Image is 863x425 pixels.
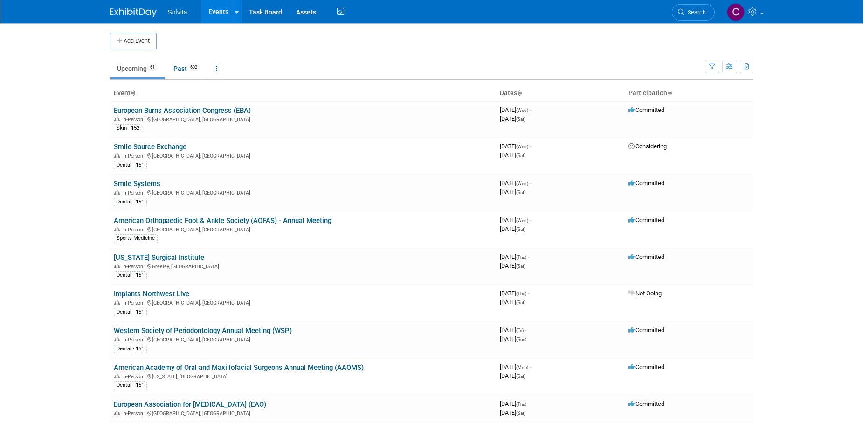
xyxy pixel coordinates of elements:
[516,365,528,370] span: (Mon)
[147,64,158,71] span: 61
[530,363,531,370] span: -
[500,363,531,370] span: [DATE]
[500,253,529,260] span: [DATE]
[500,225,525,232] span: [DATE]
[166,60,207,77] a: Past602
[122,153,146,159] span: In-Person
[114,152,492,159] div: [GEOGRAPHIC_DATA], [GEOGRAPHIC_DATA]
[628,363,664,370] span: Committed
[500,335,526,342] span: [DATE]
[517,89,522,97] a: Sort by Start Date
[110,60,165,77] a: Upcoming61
[516,337,526,342] span: (Sun)
[131,89,135,97] a: Sort by Event Name
[625,85,753,101] th: Participation
[110,85,496,101] th: Event
[516,255,526,260] span: (Thu)
[122,117,146,123] span: In-Person
[516,291,526,296] span: (Thu)
[530,106,531,113] span: -
[500,262,525,269] span: [DATE]
[516,181,528,186] span: (Wed)
[500,372,525,379] span: [DATE]
[500,106,531,113] span: [DATE]
[114,374,120,378] img: In-Person Event
[110,8,157,17] img: ExhibitDay
[114,299,492,306] div: [GEOGRAPHIC_DATA], [GEOGRAPHIC_DATA]
[114,290,189,298] a: Implants Northwest Live
[114,153,120,158] img: In-Person Event
[114,411,120,415] img: In-Person Event
[500,290,529,297] span: [DATE]
[528,253,529,260] span: -
[530,143,531,150] span: -
[122,190,146,196] span: In-Person
[122,264,146,270] span: In-Person
[122,411,146,417] span: In-Person
[114,262,492,270] div: Greeley, [GEOGRAPHIC_DATA]
[516,144,528,149] span: (Wed)
[114,124,142,132] div: Skin - 152
[110,33,157,49] button: Add Event
[114,106,251,115] a: European Burns Association Congress (EBA)
[516,264,525,269] span: (Sat)
[516,218,528,223] span: (Wed)
[516,374,525,379] span: (Sat)
[114,409,492,417] div: [GEOGRAPHIC_DATA], [GEOGRAPHIC_DATA]
[114,300,120,305] img: In-Person Event
[114,363,364,372] a: American Academy of Oral and Maxillofacial Surgeons Annual Meeting (AAOMS)
[114,225,492,233] div: [GEOGRAPHIC_DATA], [GEOGRAPHIC_DATA]
[114,337,120,341] img: In-Person Event
[628,327,664,334] span: Committed
[114,161,147,169] div: Dental - 151
[122,300,146,306] span: In-Person
[114,115,492,123] div: [GEOGRAPHIC_DATA], [GEOGRAPHIC_DATA]
[500,143,531,150] span: [DATE]
[114,216,331,225] a: American Orthopaedic Foot & Ankle Society (AOFAS) - Annual Meeting
[672,4,715,21] a: Search
[114,190,120,195] img: In-Person Event
[496,85,625,101] th: Dates
[530,216,531,223] span: -
[516,300,525,305] span: (Sat)
[114,234,158,243] div: Sports Medicine
[500,400,529,407] span: [DATE]
[500,188,525,195] span: [DATE]
[114,143,186,151] a: Smile Source Exchange
[122,227,146,233] span: In-Person
[122,337,146,343] span: In-Person
[114,308,147,316] div: Dental - 151
[500,409,525,416] span: [DATE]
[500,299,525,306] span: [DATE]
[516,153,525,158] span: (Sat)
[114,271,147,279] div: Dental - 151
[525,327,526,334] span: -
[114,253,204,262] a: [US_STATE] Surgical Institute
[516,190,525,195] span: (Sat)
[500,327,526,334] span: [DATE]
[500,152,525,159] span: [DATE]
[114,345,147,353] div: Dental - 151
[168,8,187,16] span: Solvita
[187,64,200,71] span: 602
[628,143,667,150] span: Considering
[500,115,525,122] span: [DATE]
[628,216,664,223] span: Committed
[516,117,525,122] span: (Sat)
[628,290,662,297] span: Not Going
[114,117,120,121] img: In-Person Event
[528,290,529,297] span: -
[628,106,664,113] span: Committed
[628,400,664,407] span: Committed
[628,253,664,260] span: Committed
[628,180,664,187] span: Committed
[516,108,528,113] span: (Wed)
[114,198,147,206] div: Dental - 151
[500,180,531,187] span: [DATE]
[114,327,292,335] a: Western Society of Periodontology Annual Meeting (WSP)
[516,328,524,333] span: (Fri)
[528,400,529,407] span: -
[114,264,120,268] img: In-Person Event
[516,411,525,416] span: (Sat)
[530,180,531,187] span: -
